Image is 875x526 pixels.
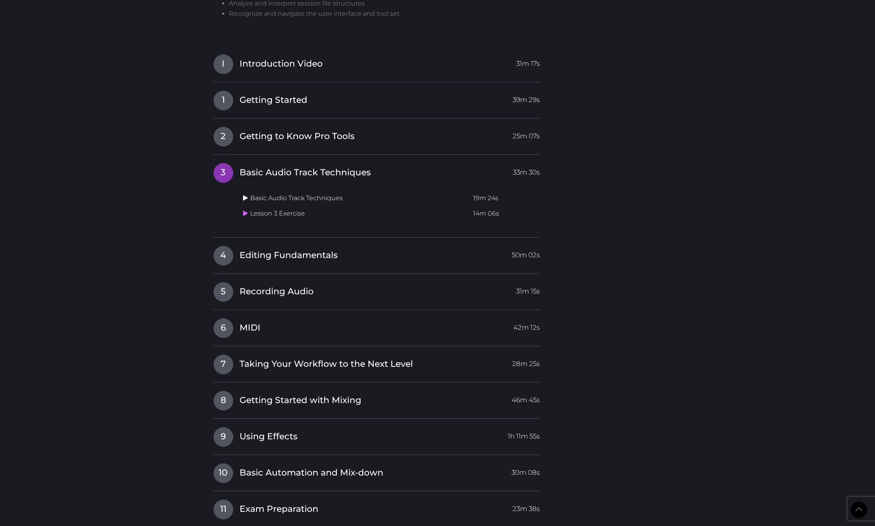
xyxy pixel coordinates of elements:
[229,9,547,19] li: Recognize and navigate the user interface and tool set
[214,91,233,110] span: 1
[513,318,540,333] span: 42m 12s
[508,427,540,441] span: 1h 11m 55s
[213,90,541,107] a: 1Getting Started39m 29s
[214,391,233,411] span: 8
[470,206,540,221] td: 14m 06s
[213,54,541,71] a: IIntroduction Video31m 17s
[240,130,355,143] span: Getting to Know Pro Tools
[240,322,260,334] span: MIDI
[213,282,541,298] a: 5Recording Audio31m 15s
[240,191,470,206] td: Basic Audio Track Techniques
[513,163,540,177] span: 33m 30s
[214,427,233,447] span: 9
[214,246,233,266] span: 4
[214,500,233,519] span: 11
[240,167,371,179] span: Basic Audio Track Techniques
[240,358,413,370] span: Taking Your Workflow to the Next Level
[240,286,314,298] span: Recording Audio
[213,499,541,516] a: 11Exam Preparation23m 38s
[240,206,470,221] td: Lesson 3 Exercise
[214,463,233,483] span: 10
[240,58,323,70] span: Introduction Video
[213,245,541,262] a: 4Editing Fundamentals50m 02s
[513,91,540,105] span: 39m 29s
[470,191,540,206] td: 19m 24s
[512,246,540,260] span: 50m 02s
[240,394,361,407] span: Getting Started with Mixing
[516,54,540,69] span: 31m 17s
[214,163,233,183] span: 3
[851,502,867,518] a: Back to Top
[213,354,541,371] a: 7Taking Your Workflow to the Next Level28m 25s
[213,318,541,335] a: 6MIDI42m 12s
[240,94,307,106] span: Getting Started
[513,500,540,514] span: 23m 38s
[214,355,233,374] span: 7
[213,126,541,143] a: 2Getting to Know Pro Tools25m 07s
[214,282,233,302] span: 5
[513,127,540,141] span: 25m 07s
[214,127,233,147] span: 2
[240,249,338,262] span: Editing Fundamentals
[213,163,541,179] a: 3Basic Audio Track Techniques33m 30s
[213,463,541,480] a: 10Basic Automation and Mix-down30m 08s
[240,431,297,443] span: Using Effects
[213,390,541,407] a: 8Getting Started with Mixing46m 45s
[511,463,540,478] span: 30m 08s
[214,54,233,74] span: I
[240,503,318,515] span: Exam Preparation
[512,355,540,369] span: 28m 25s
[214,318,233,338] span: 6
[240,467,383,479] span: Basic Automation and Mix-down
[512,391,540,405] span: 46m 45s
[213,427,541,443] a: 9Using Effects1h 11m 55s
[516,282,540,296] span: 31m 15s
